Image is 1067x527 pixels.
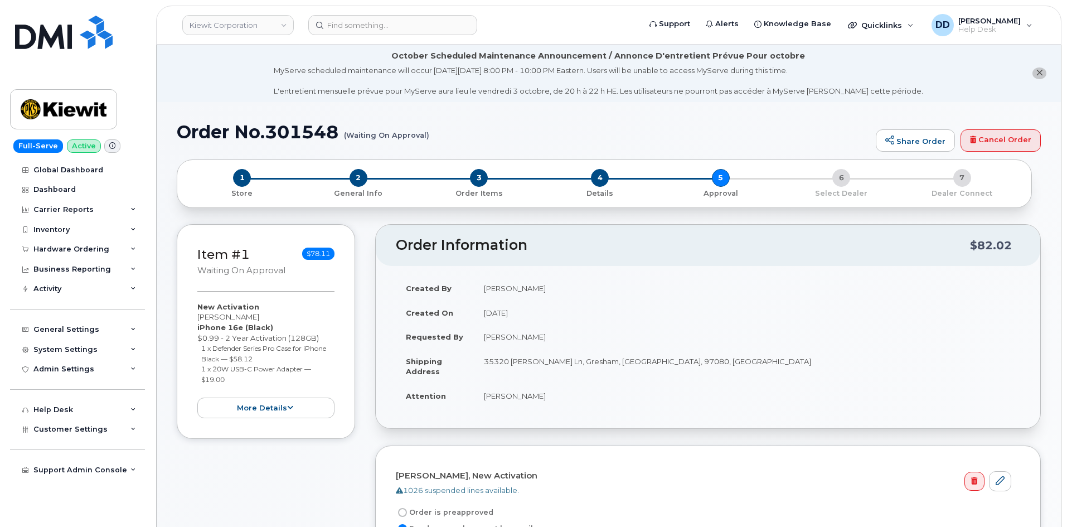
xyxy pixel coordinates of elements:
[470,169,488,187] span: 3
[419,187,540,199] a: 3 Order Items
[406,391,446,400] strong: Attention
[406,332,463,341] strong: Requested By
[396,506,493,519] label: Order is preapproved
[391,50,805,62] div: October Scheduled Maintenance Announcement / Annonce D'entretient Prévue Pour octobre
[197,302,259,311] strong: New Activation
[197,246,250,262] a: Item #1
[474,325,1020,349] td: [PERSON_NAME]
[233,169,251,187] span: 1
[406,357,442,376] strong: Shipping Address
[302,248,334,260] span: $78.11
[344,122,429,139] small: (Waiting On Approval)
[197,302,334,418] div: [PERSON_NAME] $0.99 - 2 Year Activation (128GB)
[191,188,294,199] p: Store
[474,276,1020,301] td: [PERSON_NAME]
[177,122,870,142] h1: Order No.301548
[474,349,1020,384] td: 35320 [PERSON_NAME] Ln, Gresham, [GEOGRAPHIC_DATA], 97080, [GEOGRAPHIC_DATA]
[591,169,609,187] span: 4
[396,485,1011,496] div: 1026 suspended lines available.
[544,188,656,199] p: Details
[540,187,661,199] a: 4 Details
[186,187,298,199] a: 1 Store
[876,129,955,152] a: Share Order
[197,323,273,332] strong: iPhone 16e (Black)
[406,284,452,293] strong: Created By
[298,187,419,199] a: 2 General Info
[474,384,1020,408] td: [PERSON_NAME]
[1032,67,1046,79] button: close notification
[201,344,326,363] small: 1 x Defender Series Pro Case for iPhone Black — $58.12
[201,365,311,384] small: 1 x 20W USB-C Power Adapter — $19.00
[197,265,285,275] small: Waiting On Approval
[350,169,367,187] span: 2
[197,398,334,418] button: more details
[970,235,1012,256] div: $82.02
[1019,478,1059,519] iframe: Messenger Launcher
[406,308,453,317] strong: Created On
[961,129,1041,152] a: Cancel Order
[274,65,923,96] div: MyServe scheduled maintenance will occur [DATE][DATE] 8:00 PM - 10:00 PM Eastern. Users will be u...
[474,301,1020,325] td: [DATE]
[303,188,415,199] p: General Info
[423,188,535,199] p: Order Items
[396,471,1011,481] h4: [PERSON_NAME], New Activation
[398,508,407,517] input: Order is preapproved
[396,238,970,253] h2: Order Information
